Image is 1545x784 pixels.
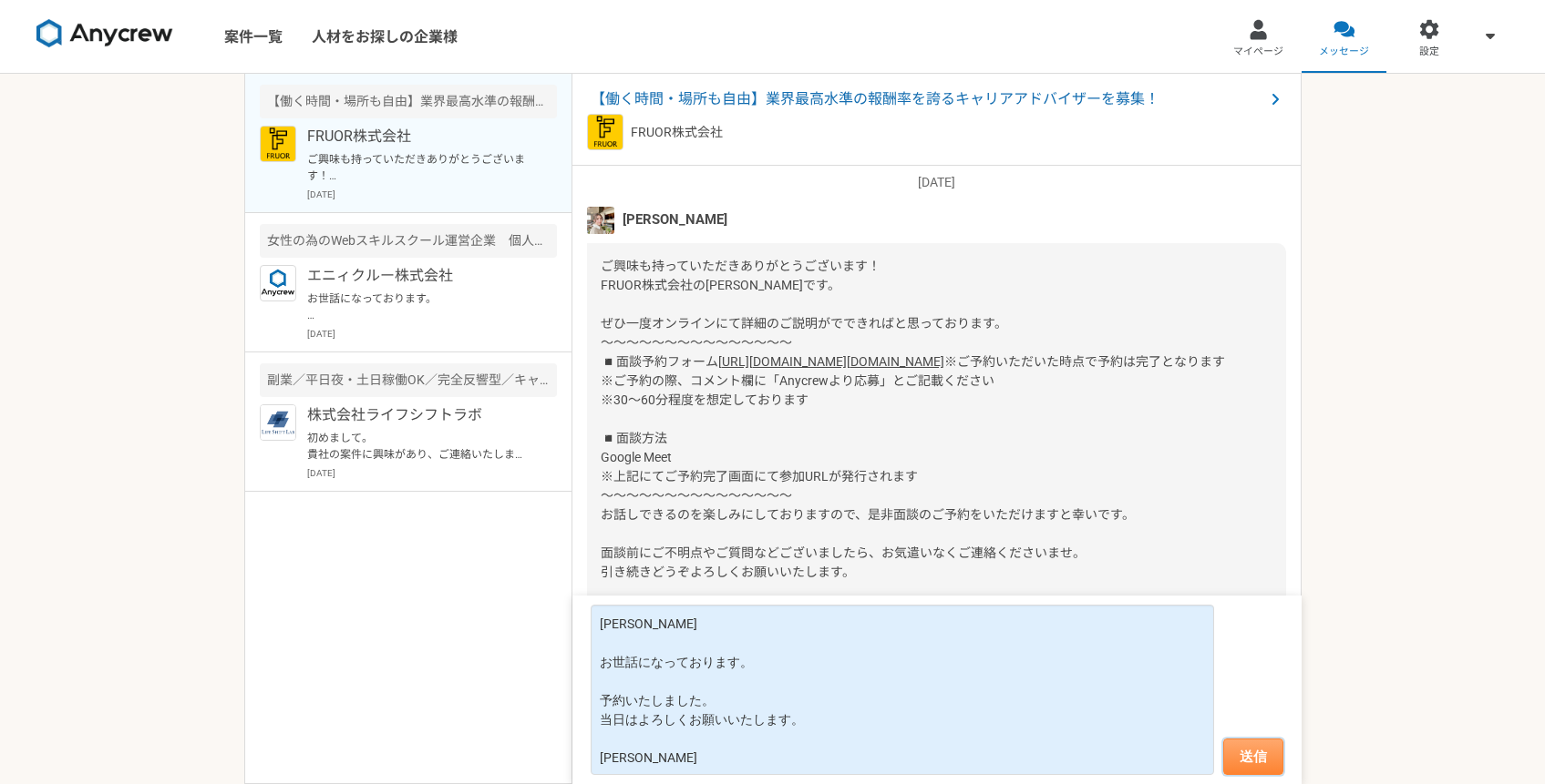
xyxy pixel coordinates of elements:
[36,19,173,48] img: 8DqYSo04kwAAAAASUVORK5CYII=
[1419,45,1439,59] span: 設定
[307,151,532,184] p: ご興味も持っていただきありがとうございます！ FRUOR株式会社の[PERSON_NAME]です。 ぜひ一度オンラインにて詳細のご説明がでできればと思っております。 〜〜〜〜〜〜〜〜〜〜〜〜〜〜...
[51,29,89,44] div: v 4.0.25
[718,354,944,369] a: [URL][DOMAIN_NAME][DOMAIN_NAME]
[1223,738,1283,775] button: 送信
[260,126,296,162] img: FRUOR%E3%83%AD%E3%82%B3%E3%82%99.png
[591,605,1214,775] textarea: [PERSON_NAME] お世話になっております。 予約いたしました。 当日はよろしくお願いいたします。 [PERSON_NAME]
[260,224,557,258] div: 女性の為のWebスキルスクール運営企業 個人営業
[591,88,1264,110] span: 【働く時間・場所も自由】業界最高水準の報酬率を誇るキャリアアドバイザーを募集！
[260,85,557,118] div: 【働く時間・場所も自由】業界最高水準の報酬率を誇るキャリアアドバイザーを募集！
[601,259,1007,369] span: ご興味も持っていただきありがとうございます！ FRUOR株式会社の[PERSON_NAME]です。 ぜひ一度オンラインにて詳細のご説明がでできればと思っております。 〜〜〜〜〜〜〜〜〜〜〜〜〜〜...
[623,209,727,229] span: [PERSON_NAME]
[191,107,206,122] img: tab_keywords_by_traffic_grey.svg
[307,430,532,463] p: 初めまして。 貴社の案件に興味があり、ご連絡いたしました。 就活時から「教育」に興味が生まれ、新卒からは業務委託で英会話スクールの営業に従事してきました。 他にもスクール関係の営業経験もあり、そ...
[47,47,211,64] div: ドメイン: [DOMAIN_NAME]
[260,363,557,397] div: 副業／平日夜・土日稼働OK／完全反響型／キャリアスクールの説明会担当者
[307,265,532,287] p: エニィクルー株式会社
[260,265,296,301] img: logo_text_blue_01.png
[260,404,296,441] img: %E7%B8%A6%E7%B5%84%E3%81%BF_%E3%83%88%E3%83%AA%E3%83%9F%E3%83%B3%E3%82%AF%E3%82%99%E7%94%A8%E4%BD...
[587,173,1286,192] p: [DATE]
[307,466,557,480] p: [DATE]
[587,207,614,234] img: unnamed.jpg
[211,109,294,121] div: キーワード流入
[587,114,623,150] img: FRUOR%E3%83%AD%E3%82%B3%E3%82%99.png
[1233,45,1283,59] span: マイページ
[82,109,152,121] div: ドメイン概要
[307,290,532,323] p: お世話になっております。 もしよろしければ、再度お話伺いたく思っているのですが、いかがでしょうか？ お忙しい中で大変恐縮ですが、よろしくお願いいたします。
[307,404,532,426] p: 株式会社ライフシフトラボ
[601,354,1225,636] span: ※ご予約いただいた時点で予約は完了となります ※ご予約の際、コメント欄に「Anycrewより応募」とご記載ください ※30〜60分程度を想定しております ◾️面談方法 Google Meet ※...
[62,107,77,122] img: tab_domain_overview_orange.svg
[307,126,532,148] p: FRUOR株式会社
[29,29,44,44] img: logo_orange.svg
[307,188,557,201] p: [DATE]
[29,47,44,64] img: website_grey.svg
[1319,45,1369,59] span: メッセージ
[307,327,557,341] p: [DATE]
[631,123,723,142] p: FRUOR株式会社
